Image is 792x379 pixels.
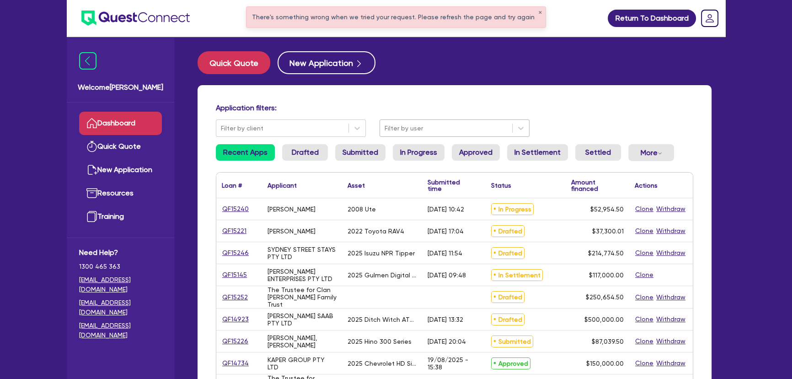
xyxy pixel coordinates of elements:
button: Withdraw [656,358,686,368]
a: QF15221 [222,226,247,236]
button: Clone [635,314,654,325]
a: Settled [575,144,621,161]
div: Applicant [268,182,297,189]
button: ✕ [538,11,542,15]
button: Withdraw [656,314,686,325]
a: Quick Quote [79,135,162,158]
a: In Progress [393,144,444,161]
a: New Application [79,158,162,182]
button: Withdraw [656,336,686,347]
span: Need Help? [79,247,162,258]
span: $500,000.00 [584,316,624,323]
div: Amount financed [571,179,624,192]
a: QF15240 [222,204,249,214]
img: icon-menu-close [79,52,96,70]
img: new-application [86,164,97,175]
div: There's something wrong when we tried your request. Please refresh the page and try again [246,7,546,27]
a: Resources [79,182,162,205]
span: Approved [491,357,530,369]
span: $52,954.50 [590,206,624,213]
span: Drafted [491,314,524,325]
a: QF14923 [222,314,249,325]
div: 2025 Ditch Witch AT32 [348,316,417,323]
div: [PERSON_NAME] [268,206,316,213]
a: Recent Apps [216,144,275,161]
a: In Settlement [507,144,568,161]
a: [EMAIL_ADDRESS][DOMAIN_NAME] [79,298,162,317]
a: Training [79,205,162,228]
div: Submitted time [428,179,472,192]
h4: Application filters: [216,103,693,112]
div: [PERSON_NAME] [268,227,316,235]
span: $117,000.00 [589,271,624,279]
img: quest-connect-logo-blue [81,11,190,26]
span: Drafted [491,291,524,303]
div: [PERSON_NAME] ENTERPRISES PTY LTD [268,268,337,282]
div: 19/08/2025 - 15:38 [428,356,480,371]
div: 2022 Toyota RAV4 [348,227,404,235]
a: Quick Quote [198,51,278,74]
button: Clone [635,358,654,368]
button: Dropdown toggle [628,144,674,161]
span: $214,774.50 [588,249,624,257]
a: QF15226 [222,336,249,347]
img: quick-quote [86,141,97,152]
div: [DATE] 10:42 [428,206,464,213]
button: Clone [635,204,654,214]
div: 2008 Ute [348,206,376,213]
button: Clone [635,248,654,258]
div: [DATE] 17:04 [428,227,464,235]
div: Loan # [222,182,242,189]
div: 2025 Gulmen Digital CPM Cup Machine [348,271,417,279]
div: 2025 Isuzu NPR Tipper [348,249,415,257]
a: QF15145 [222,270,247,280]
a: Return To Dashboard [608,10,696,27]
div: [DATE] 11:54 [428,249,462,257]
img: training [86,211,97,222]
div: SYDNEY STREET STAYS PTY LTD [268,246,337,260]
span: $87,039.50 [592,338,624,345]
span: 1300 465 363 [79,262,162,271]
span: Drafted [491,247,524,259]
span: $37,300.01 [592,227,624,235]
span: $150,000.00 [586,360,624,367]
a: QF15246 [222,248,249,258]
a: [EMAIL_ADDRESS][DOMAIN_NAME] [79,321,162,340]
button: Withdraw [656,226,686,236]
button: Clone [635,226,654,236]
div: [DATE] 09:48 [428,271,466,279]
div: KAPER GROUP PTY LTD [268,356,337,371]
span: $250,654.50 [586,293,624,301]
img: resources [86,188,97,199]
div: Asset [348,182,365,189]
span: In Settlement [491,269,543,281]
button: Clone [635,270,654,280]
button: New Application [278,51,375,74]
div: The Trustee for Clan [PERSON_NAME] Family Trust [268,286,337,308]
a: QF15252 [222,292,248,303]
a: Submitted [335,144,385,161]
a: QF14734 [222,358,249,368]
button: Withdraw [656,292,686,303]
a: Dropdown toggle [698,6,722,30]
button: Clone [635,292,654,303]
div: 2025 Hino 300 Series [348,338,412,345]
span: Drafted [491,225,524,237]
span: In Progress [491,203,534,215]
a: [EMAIL_ADDRESS][DOMAIN_NAME] [79,275,162,294]
button: Quick Quote [198,51,270,74]
button: Withdraw [656,204,686,214]
div: Actions [635,182,658,189]
div: Status [491,182,511,189]
div: [PERSON_NAME] SAAB PTY LTD [268,312,337,327]
button: Withdraw [656,248,686,258]
a: Approved [452,144,500,161]
span: Welcome [PERSON_NAME] [78,82,163,93]
button: Clone [635,336,654,347]
a: Dashboard [79,112,162,135]
div: [DATE] 13:32 [428,316,463,323]
a: Drafted [282,144,328,161]
div: 2025 Chevrolet HD Silverado [348,360,417,367]
span: Submitted [491,336,533,347]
